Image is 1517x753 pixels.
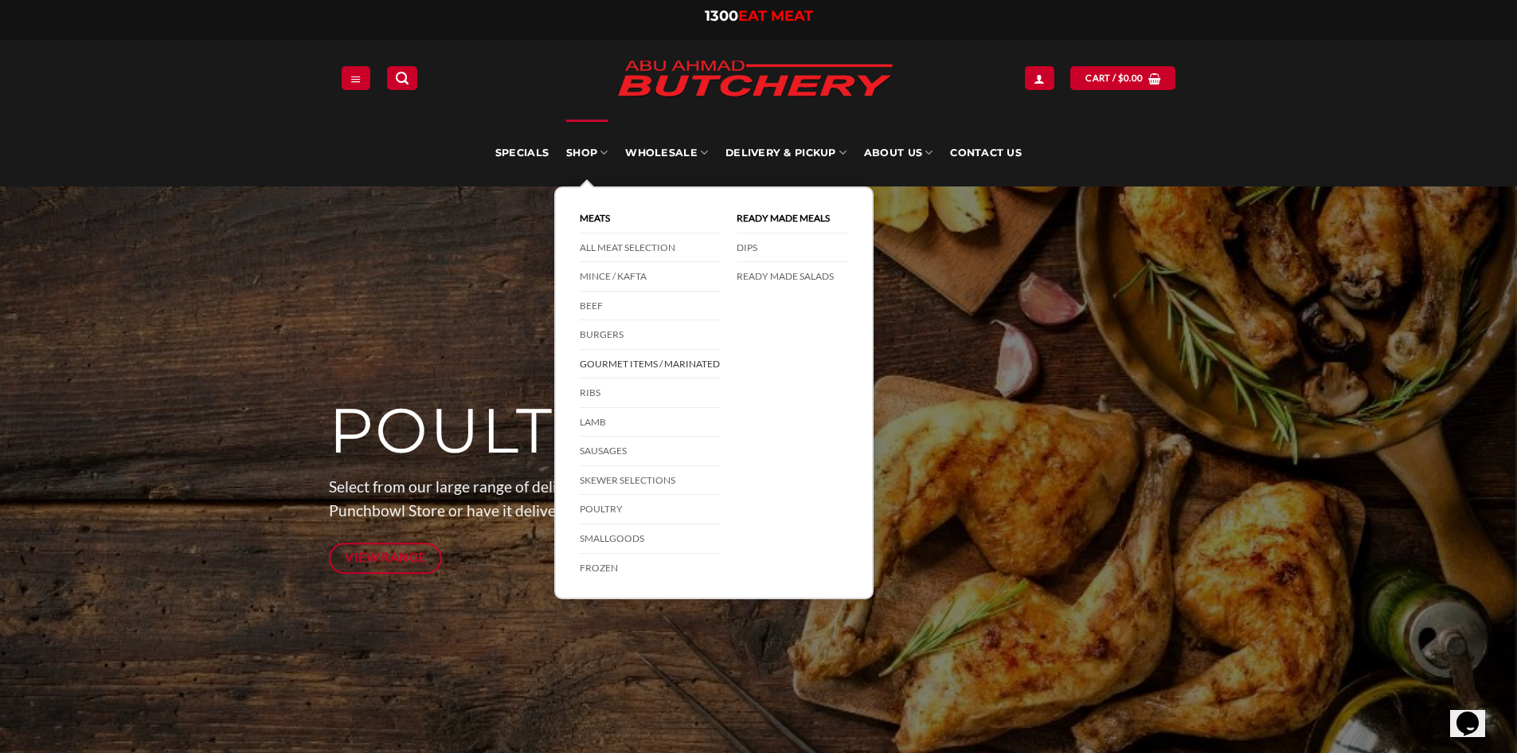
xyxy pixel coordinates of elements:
a: Ready Made Salads [737,262,848,291]
a: All Meat Selection [580,233,720,263]
a: Frozen [580,554,720,582]
a: Wholesale [625,120,708,186]
span: Cart / [1085,71,1143,85]
bdi: 0.00 [1118,73,1144,83]
a: Lamb [580,408,720,437]
a: View Range [329,543,443,574]
a: Gourmet Items / Marinated [580,350,720,379]
iframe: chat widget [1450,689,1501,737]
a: Beef [580,292,720,321]
a: Contact Us [950,120,1022,186]
a: Search [387,66,417,89]
a: Skewer Selections [580,466,720,496]
a: Specials [495,120,549,186]
img: Abu Ahmad Butchery [604,49,906,110]
span: 1300 [705,7,738,25]
a: Poultry [580,495,720,524]
span: $ [1118,71,1124,85]
span: Select from our large range of delicious Order online & collect from our Punchbowl Store or have ... [329,477,856,520]
a: DIPS [737,233,848,263]
a: Mince / Kafta [580,262,720,292]
a: SHOP [566,120,608,186]
a: About Us [864,120,932,186]
a: Ready Made Meals [737,204,848,233]
a: View cart [1070,66,1175,89]
a: Ribs [580,378,720,408]
a: Menu [342,66,370,89]
a: Login [1025,66,1054,89]
a: Smallgoods [580,524,720,554]
a: Burgers [580,320,720,350]
a: Delivery & Pickup [725,120,846,186]
span: View Range [345,547,426,567]
span: POULTRY [329,393,643,469]
span: EAT MEAT [738,7,813,25]
a: Sausages [580,437,720,466]
a: 1300EAT MEAT [705,7,813,25]
a: Meats [580,204,720,233]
